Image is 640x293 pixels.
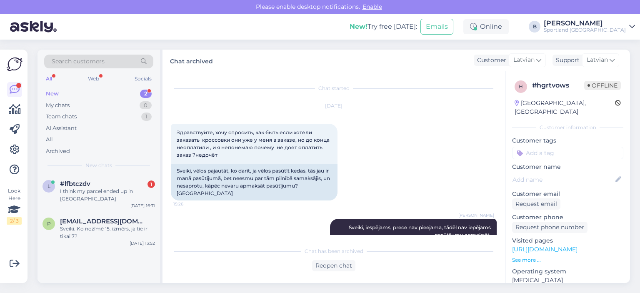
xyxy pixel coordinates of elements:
p: Customer phone [512,213,623,222]
div: Sportland [GEOGRAPHIC_DATA] [544,27,626,33]
div: B [529,21,540,33]
div: All [46,135,53,144]
div: All [44,73,54,84]
p: Visited pages [512,236,623,245]
span: New chats [85,162,112,169]
span: l [47,183,50,189]
span: Offline [584,81,621,90]
a: [URL][DOMAIN_NAME] [512,245,577,253]
span: pbmk@inbox.lv [60,218,147,225]
div: Request phone number [512,222,587,233]
div: Request email [512,198,560,210]
span: Latvian [513,55,535,65]
div: [GEOGRAPHIC_DATA], [GEOGRAPHIC_DATA] [515,99,615,116]
span: Enable [360,3,385,10]
span: Здравствуйте, хочу спросить, как быть если хотели заказать кроссовки они уже у меня в заказе, но ... [177,129,331,158]
p: See more ... [512,256,623,264]
div: 1 [147,180,155,188]
div: I think my parcel ended up in [GEOGRAPHIC_DATA] [60,188,155,203]
div: Sveiki. Ko nozīmē 15. izmērs, ja tie ir tikai 7? [60,225,155,240]
span: #lfbtczdv [60,180,90,188]
div: Socials [133,73,153,84]
div: # hgrtvows [532,80,584,90]
div: AI Assistant [46,124,77,133]
div: Reopen chat [312,260,355,271]
div: 1 [141,113,152,121]
div: Customer [474,56,506,65]
div: Online [463,19,509,34]
div: [PERSON_NAME] [544,20,626,27]
div: [DATE] 13:52 [130,240,155,246]
div: Look Here [7,187,22,225]
p: Customer name [512,163,623,171]
input: Add a tag [512,147,623,159]
div: Chat started [171,85,497,92]
span: [PERSON_NAME] [458,212,494,218]
div: Team chats [46,113,77,121]
div: [DATE] [171,102,497,110]
a: [PERSON_NAME]Sportland [GEOGRAPHIC_DATA] [544,20,635,33]
p: Operating system [512,267,623,276]
b: New! [350,23,367,30]
div: Support [552,56,580,65]
span: Latvian [587,55,608,65]
div: Try free [DATE]: [350,22,417,32]
span: Sveiki, iespējams, prece nav pieejama, tādēļ nav iepējams pasūtījumu apmaksāt. [349,224,492,238]
div: Archived [46,147,70,155]
div: [DATE] 16:31 [130,203,155,209]
p: [MEDICAL_DATA] [512,276,623,285]
div: 2 [140,90,152,98]
span: Chat has been archived [305,248,363,255]
div: New [46,90,59,98]
span: p [47,220,51,227]
input: Add name [512,175,614,184]
img: Askly Logo [7,56,22,72]
span: 15:26 [173,201,205,207]
div: Customer information [512,124,623,131]
div: Web [86,73,101,84]
div: 2 / 3 [7,217,22,225]
button: Emails [420,19,453,35]
div: My chats [46,101,70,110]
p: Customer email [512,190,623,198]
span: Search customers [52,57,105,66]
div: Sveiki, vēlos pajautāt, ko darīt, ja vēlos pasūtīt kedas, tās jau ir manā pasūtījumā, bet neesmu ... [171,164,337,200]
div: 0 [140,101,152,110]
span: h [519,83,523,90]
p: Customer tags [512,136,623,145]
label: Chat archived [170,55,213,66]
